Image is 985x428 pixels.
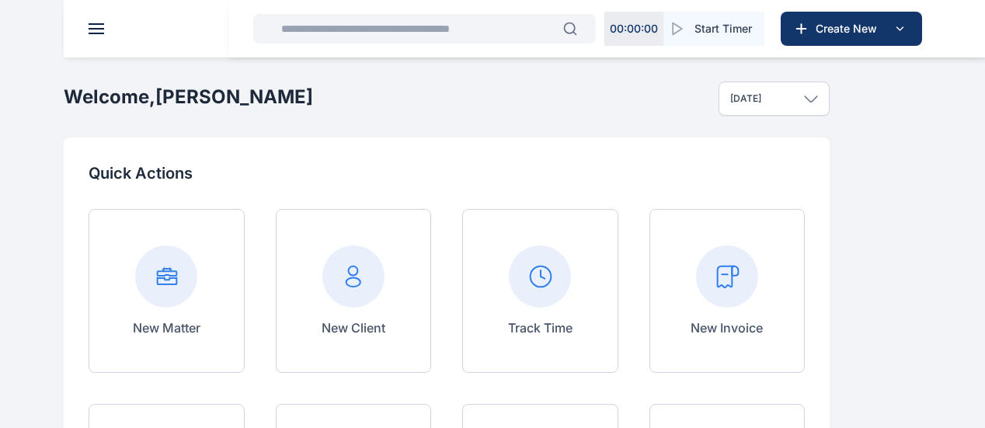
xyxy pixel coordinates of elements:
p: New Invoice [691,318,763,337]
p: New Matter [133,318,200,337]
p: [DATE] [730,92,761,105]
p: 00 : 00 : 00 [610,21,658,37]
p: Quick Actions [89,162,805,184]
span: Start Timer [694,21,752,37]
h2: Welcome, [PERSON_NAME] [64,85,313,110]
p: Track Time [508,318,573,337]
p: New Client [322,318,385,337]
button: Start Timer [663,12,764,46]
span: Create New [809,21,890,37]
button: Create New [781,12,922,46]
